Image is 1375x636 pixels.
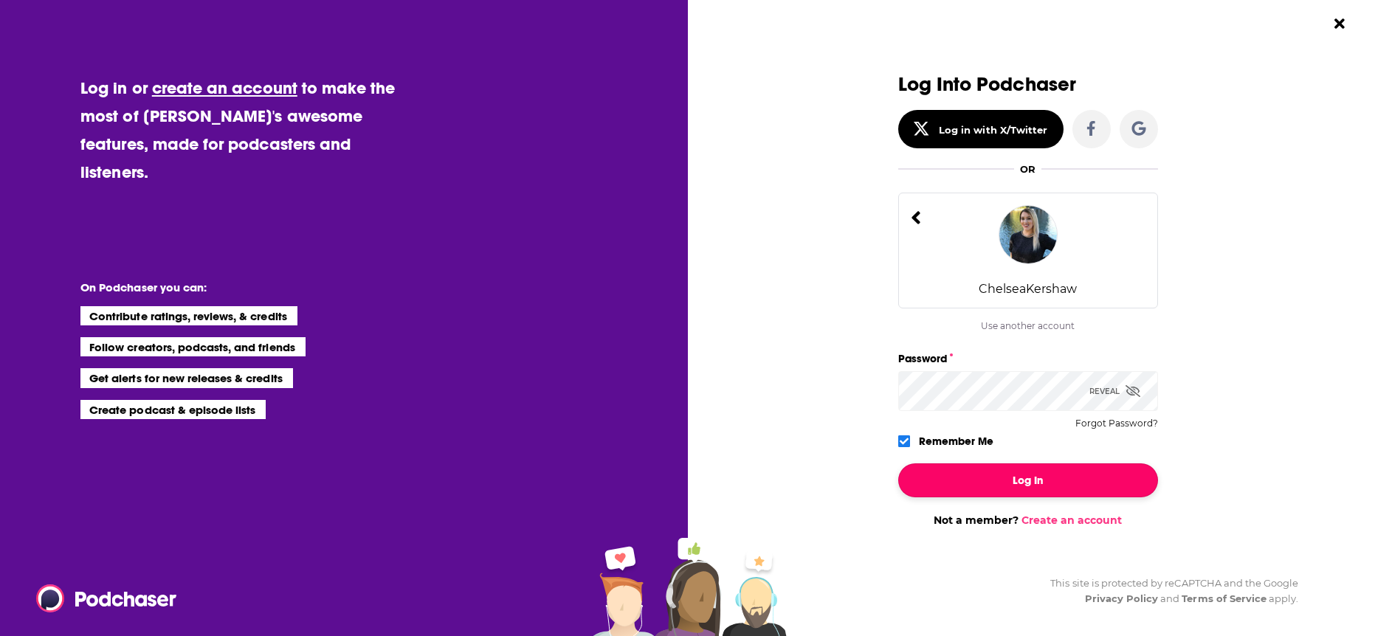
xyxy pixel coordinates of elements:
div: OR [1020,163,1035,175]
label: Password [898,349,1158,368]
li: On Podchaser you can: [80,280,376,294]
a: create an account [152,77,297,98]
a: Podchaser - Follow, Share and Rate Podcasts [36,584,166,612]
div: Not a member? [898,514,1158,527]
div: Use another account [898,320,1158,331]
li: Create podcast & episode lists [80,400,266,419]
button: Log in with X/Twitter [898,110,1064,148]
div: Reveal [1089,371,1140,411]
li: Contribute ratings, reviews, & credits [80,306,297,325]
li: Follow creators, podcasts, and friends [80,337,306,356]
a: Terms of Service [1182,592,1267,604]
img: ChelseaKershaw [999,205,1058,264]
img: Podchaser - Follow, Share and Rate Podcasts [36,584,178,612]
a: Create an account [1021,514,1122,527]
h3: Log Into Podchaser [898,74,1158,95]
a: Privacy Policy [1085,592,1159,604]
div: ChelseaKershaw [979,282,1077,296]
button: Close Button [1326,10,1354,38]
div: This site is protected by reCAPTCHA and the Google and apply. [1038,575,1298,606]
div: Log in with X/Twitter [939,124,1047,136]
li: Get alerts for new releases & credits [80,368,292,387]
button: Forgot Password? [1075,418,1158,429]
button: Log In [898,463,1158,497]
label: Remember Me [919,432,993,451]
